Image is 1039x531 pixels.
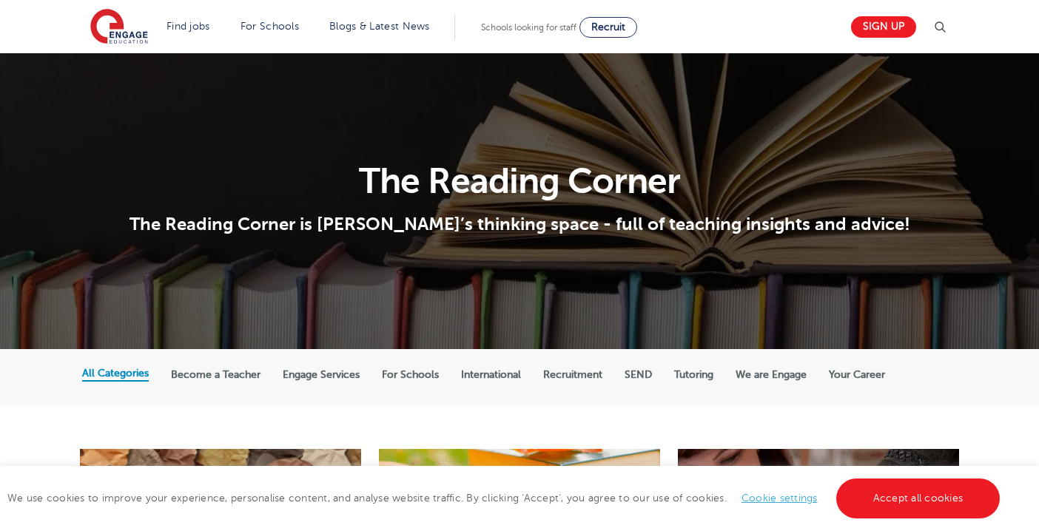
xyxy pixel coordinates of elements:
label: Your Career [829,368,885,382]
label: Engage Services [283,368,360,382]
span: Recruit [591,21,625,33]
h1: The Reading Corner [82,163,958,199]
a: Sign up [851,16,916,38]
span: Schools looking for staff [481,22,576,33]
img: Engage Education [90,9,148,46]
label: Recruitment [543,368,602,382]
span: We use cookies to improve your experience, personalise content, and analyse website traffic. By c... [7,493,1003,504]
a: Recruit [579,17,637,38]
label: Tutoring [674,368,713,382]
label: Become a Teacher [171,368,260,382]
a: Blogs & Latest News [329,21,430,32]
label: For Schools [382,368,439,382]
a: Accept all cookies [836,478,1001,518]
label: All Categories [82,367,149,380]
label: SEND [625,368,652,382]
label: International [461,368,521,382]
label: We are Engage [736,368,807,382]
a: Cookie settings [742,493,818,504]
p: The Reading Corner is [PERSON_NAME]’s thinking space - full of teaching insights and advice! [82,213,958,235]
a: Find jobs [167,21,210,32]
a: For Schools [241,21,299,32]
